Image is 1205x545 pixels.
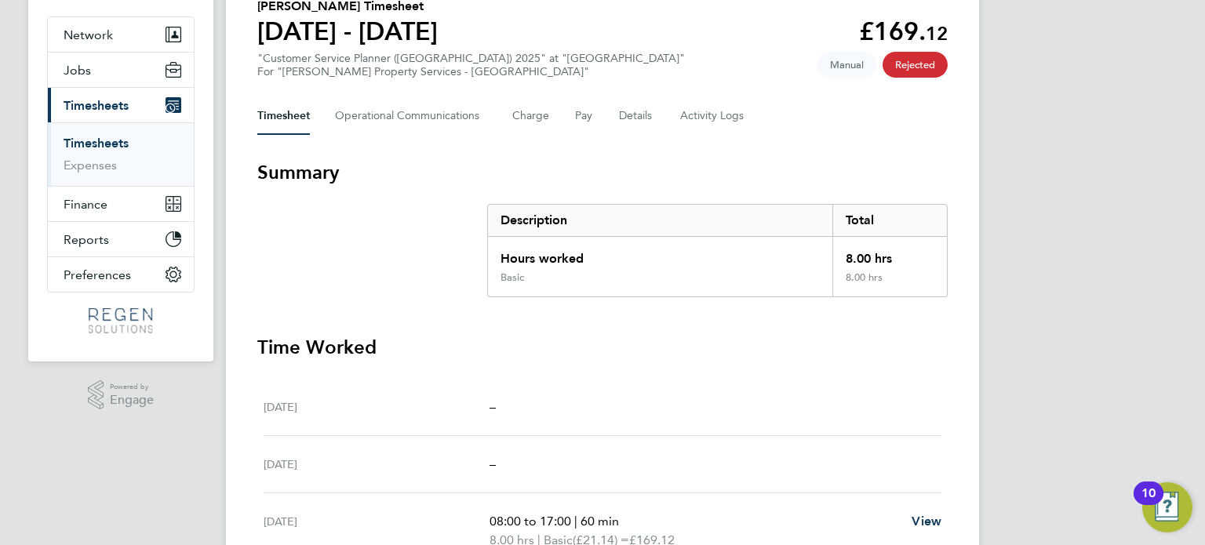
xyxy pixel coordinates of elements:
span: Finance [64,197,107,212]
a: Go to home page [47,308,195,333]
a: Expenses [64,158,117,173]
button: Activity Logs [680,97,746,135]
span: Network [64,27,113,42]
div: Basic [501,271,524,284]
span: 60 min [581,514,619,529]
h3: Time Worked [257,335,948,360]
button: Finance [48,187,194,221]
span: Powered by [110,380,154,394]
img: regensolutions-logo-retina.png [89,308,152,333]
span: – [490,399,496,414]
button: Operational Communications [335,97,487,135]
span: Preferences [64,267,131,282]
div: Timesheets [48,122,194,186]
button: Jobs [48,53,194,87]
button: Network [48,17,194,52]
div: Summary [487,204,948,297]
div: "Customer Service Planner ([GEOGRAPHIC_DATA]) 2025" at "[GEOGRAPHIC_DATA]" [257,52,685,78]
span: This timesheet was manually created. [817,52,876,78]
button: Timesheets [48,88,194,122]
span: 08:00 to 17:00 [490,514,571,529]
span: Timesheets [64,98,129,113]
div: [DATE] [264,398,490,416]
app-decimal: £169. [859,16,948,46]
a: Powered byEngage [88,380,155,410]
div: [DATE] [264,455,490,474]
span: Jobs [64,63,91,78]
div: Description [488,205,832,236]
button: Preferences [48,257,194,292]
span: | [574,514,577,529]
div: 8.00 hrs [832,237,947,271]
span: This timesheet has been rejected. [883,52,948,78]
button: Pay [575,97,594,135]
span: Engage [110,394,154,407]
button: Charge [512,97,550,135]
div: 10 [1141,493,1156,514]
span: View [912,514,941,529]
span: – [490,456,496,471]
button: Open Resource Center, 10 new notifications [1142,482,1192,532]
h1: [DATE] - [DATE] [257,16,438,47]
button: Reports [48,222,194,256]
h3: Summary [257,160,948,185]
div: 8.00 hrs [832,271,947,296]
div: For "[PERSON_NAME] Property Services - [GEOGRAPHIC_DATA]" [257,65,685,78]
button: Details [619,97,655,135]
div: Hours worked [488,237,832,271]
a: Timesheets [64,136,129,151]
a: View [912,512,941,531]
div: Total [832,205,947,236]
button: Timesheet [257,97,310,135]
span: Reports [64,232,109,247]
span: 12 [926,22,948,45]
